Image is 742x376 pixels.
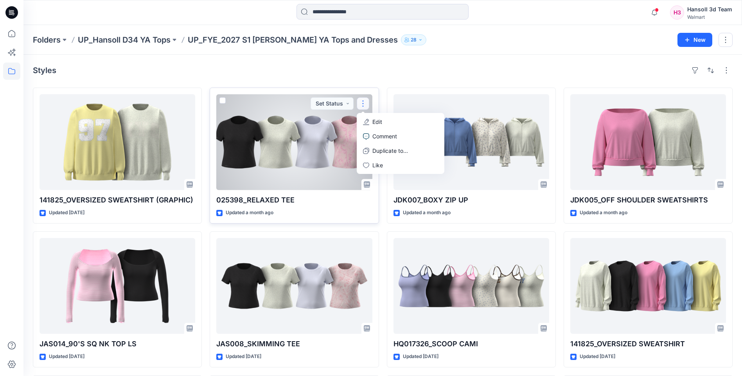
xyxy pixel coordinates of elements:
p: Updated a month ago [403,209,451,217]
div: Hansoll 3d Team [687,5,732,14]
a: JDK005_OFF SHOULDER SWEATSHIRTS [570,94,726,190]
button: New [677,33,712,47]
a: UP_Hansoll D34 YA Tops [78,34,171,45]
p: 28 [411,36,417,44]
p: Edit [372,118,382,126]
a: HQ017326_SCOOP CAMI [393,238,549,334]
div: H3 [670,5,684,20]
a: JAS008_SKIMMING TEE [216,238,372,334]
p: JDK007_BOXY ZIP UP [393,195,549,206]
p: 141825_OVERSIZED SWEATSHIRT [570,338,726,349]
p: Updated [DATE] [49,353,84,361]
div: Walmart [687,14,732,20]
p: Duplicate to... [372,147,408,155]
p: Updated [DATE] [403,353,438,361]
p: JAS014_90'S SQ NK TOP LS [40,338,195,349]
p: 141825_OVERSIZED SWEATSHIRT (GRAPHIC) [40,195,195,206]
a: Folders [33,34,61,45]
p: 025398_RELAXED TEE [216,195,372,206]
p: Updated [DATE] [49,209,84,217]
p: Updated [DATE] [226,353,261,361]
a: Edit [358,115,443,129]
h4: Styles [33,66,56,75]
p: Like [372,161,383,169]
p: JDK005_OFF SHOULDER SWEATSHIRTS [570,195,726,206]
button: 28 [401,34,426,45]
a: 141825_OVERSIZED SWEATSHIRT (GRAPHIC) [40,94,195,190]
p: Updated a month ago [226,209,273,217]
p: Updated a month ago [580,209,627,217]
p: HQ017326_SCOOP CAMI [393,338,549,349]
a: JDK007_BOXY ZIP UP [393,94,549,190]
p: Comment [372,132,397,140]
a: 025398_RELAXED TEE [216,94,372,190]
p: UP_FYE_2027 S1 [PERSON_NAME] YA Tops and Dresses [188,34,398,45]
a: 141825_OVERSIZED SWEATSHIRT [570,238,726,334]
p: JAS008_SKIMMING TEE [216,338,372,349]
p: Updated [DATE] [580,353,615,361]
a: JAS014_90'S SQ NK TOP LS [40,238,195,334]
